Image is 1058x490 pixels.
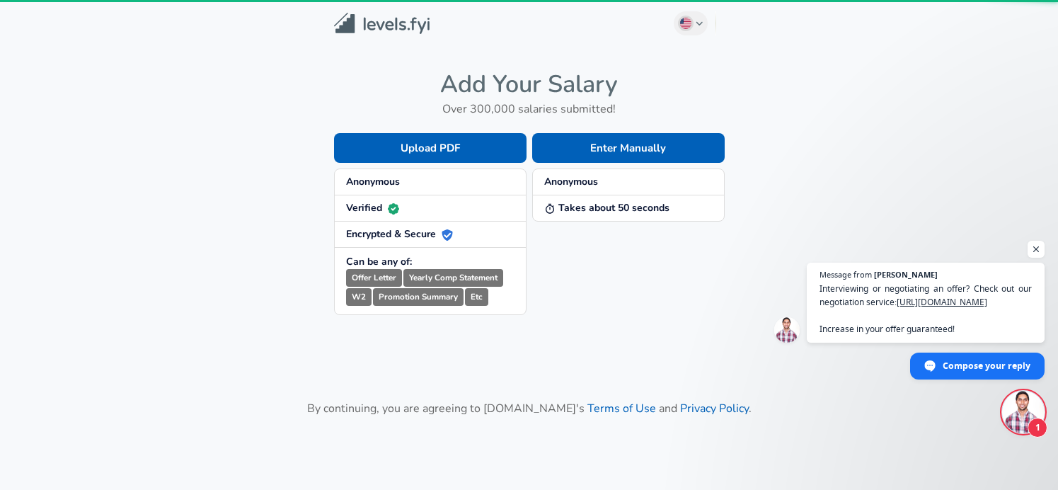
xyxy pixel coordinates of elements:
[532,133,725,163] button: Enter Manually
[346,288,372,306] small: W2
[346,227,453,241] strong: Encrypted & Secure
[334,133,527,163] button: Upload PDF
[373,288,464,306] small: Promotion Summary
[943,353,1030,378] span: Compose your reply
[334,13,430,35] img: Levels.fyi
[874,270,938,278] span: [PERSON_NAME]
[587,401,656,416] a: Terms of Use
[334,69,725,99] h4: Add Your Salary
[1002,391,1045,433] div: Open chat
[346,201,399,215] strong: Verified
[680,18,691,29] img: English (US)
[680,401,749,416] a: Privacy Policy
[465,288,488,306] small: Etc
[1028,418,1047,438] span: 1
[403,269,503,287] small: Yearly Comp Statement
[674,11,708,35] button: English (US)
[346,255,412,268] strong: Can be any of:
[820,282,1032,336] span: Interviewing or negotiating an offer? Check out our negotiation service: Increase in your offer g...
[544,175,598,188] strong: Anonymous
[820,270,872,278] span: Message from
[334,99,725,119] h6: Over 300,000 salaries submitted!
[346,175,400,188] strong: Anonymous
[346,269,402,287] small: Offer Letter
[544,201,669,215] strong: Takes about 50 seconds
